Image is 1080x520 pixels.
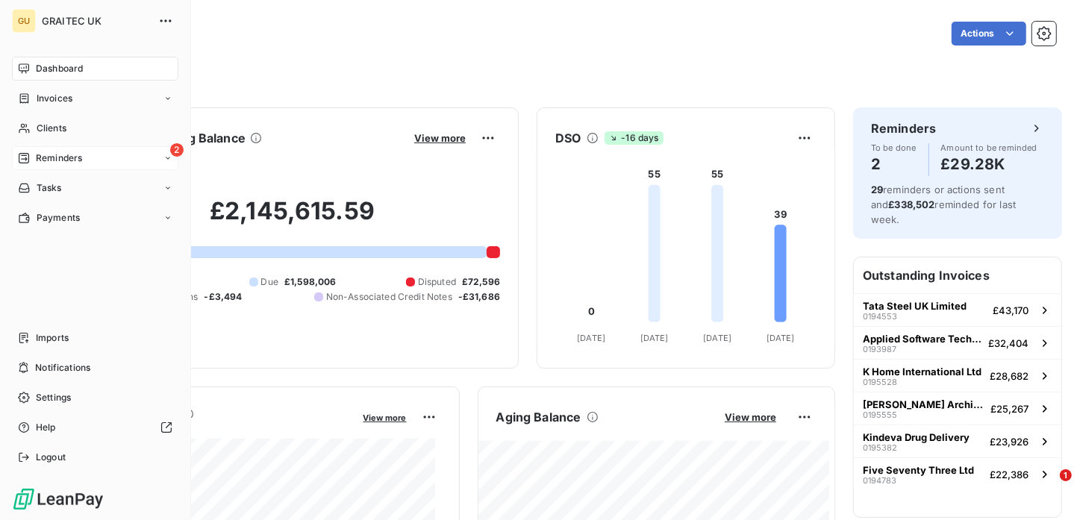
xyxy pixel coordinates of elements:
[37,181,62,195] span: Tasks
[888,198,934,210] span: £338,502
[990,436,1029,448] span: £23,926
[204,290,242,304] span: -£3,494
[871,143,917,152] span: To be done
[941,143,1037,152] span: Amount to be reminded
[854,326,1061,359] button: Applied Software Technology, LLC0193987£32,404
[1029,469,1065,505] iframe: Intercom live chat
[12,416,178,439] a: Help
[871,184,883,195] span: 29
[725,411,776,423] span: View more
[36,391,71,404] span: Settings
[854,359,1061,392] button: K Home International Ltd0195528£28,682
[496,408,581,426] h6: Aging Balance
[261,275,278,289] span: Due
[990,403,1029,415] span: £25,267
[418,275,456,289] span: Disputed
[284,275,337,289] span: £1,598,006
[988,337,1029,349] span: £32,404
[990,469,1029,480] span: £22,386
[410,131,470,145] button: View more
[36,151,82,165] span: Reminders
[863,443,897,452] span: 0195382
[703,333,731,343] tspan: [DATE]
[84,423,353,439] span: Monthly Revenue
[326,290,452,304] span: Non-Associated Credit Notes
[359,410,411,424] button: View more
[720,410,781,424] button: View more
[863,431,970,443] span: Kindeva Drug Delivery
[37,211,80,225] span: Payments
[36,421,56,434] span: Help
[993,304,1029,316] span: £43,170
[363,413,407,423] span: View more
[42,15,149,27] span: GRAITEC UK
[12,9,36,33] div: GU
[12,487,104,511] img: Logo LeanPay
[863,312,897,321] span: 0194553
[952,22,1026,46] button: Actions
[577,333,605,343] tspan: [DATE]
[990,370,1029,382] span: £28,682
[36,451,66,464] span: Logout
[871,119,936,137] h6: Reminders
[462,275,500,289] span: £72,596
[863,345,896,354] span: 0193987
[871,152,917,176] h4: 2
[854,392,1061,425] button: [PERSON_NAME] Architects Limited0195555£25,267
[640,333,669,343] tspan: [DATE]
[605,131,663,145] span: -16 days
[854,425,1061,457] button: Kindeva Drug Delivery0195382£23,926
[863,476,896,485] span: 0194783
[36,62,83,75] span: Dashboard
[863,366,981,378] span: K Home International Ltd
[854,457,1061,490] button: Five Seventy Three Ltd0194783£22,386
[854,293,1061,326] button: Tata Steel UK Limited0194553£43,170
[170,143,184,157] span: 2
[863,410,897,419] span: 0195555
[414,132,466,144] span: View more
[35,361,90,375] span: Notifications
[84,196,500,241] h2: £2,145,615.59
[863,378,897,386] span: 0195528
[863,464,974,476] span: Five Seventy Three Ltd
[863,333,982,345] span: Applied Software Technology, LLC
[871,184,1016,225] span: reminders or actions sent and reminded for last week.
[458,290,500,304] span: -£31,686
[863,300,967,312] span: Tata Steel UK Limited
[555,129,581,147] h6: DSO
[854,257,1061,293] h6: Outstanding Invoices
[36,331,69,345] span: Imports
[1060,469,1072,481] span: 1
[37,122,66,135] span: Clients
[863,398,984,410] span: [PERSON_NAME] Architects Limited
[941,152,1037,176] h4: £29.28K
[767,333,795,343] tspan: [DATE]
[37,92,72,105] span: Invoices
